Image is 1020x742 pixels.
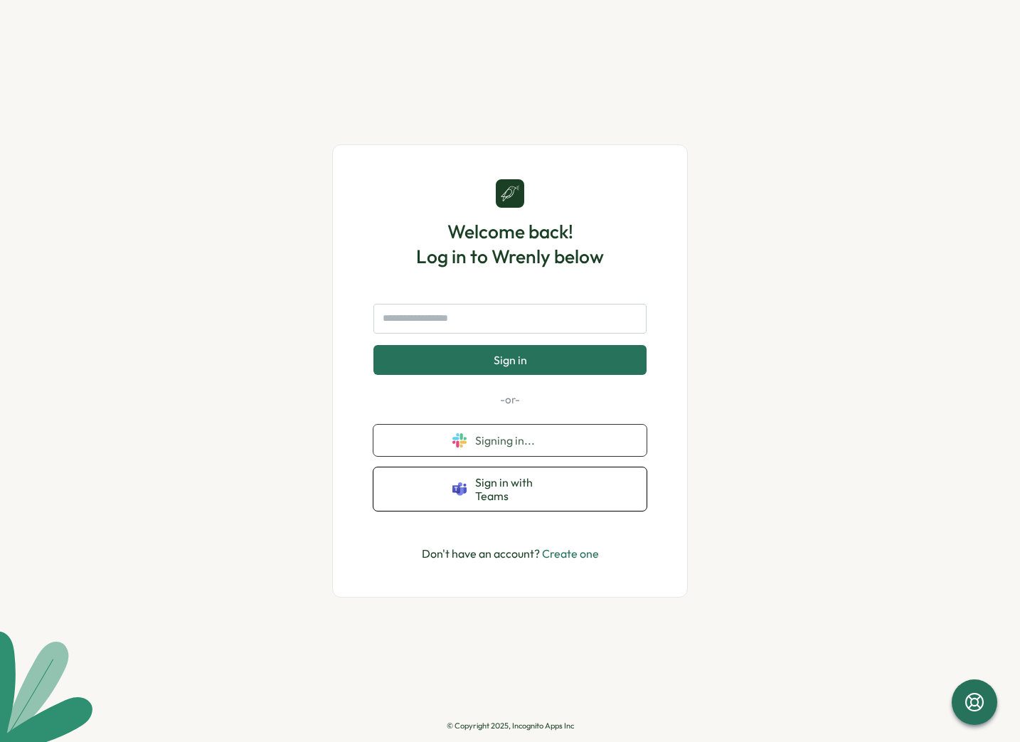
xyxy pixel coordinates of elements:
a: Create one [542,546,599,561]
button: Sign in with Teams [373,467,647,511]
span: Sign in with Teams [475,476,568,502]
h1: Welcome back! Log in to Wrenly below [416,219,604,269]
span: Signing in... [475,434,568,447]
p: © Copyright 2025, Incognito Apps Inc [447,721,574,731]
button: Sign in [373,345,647,375]
button: Signing in... [373,425,647,456]
p: -or- [373,392,647,408]
span: Sign in [494,354,527,366]
p: Don't have an account? [422,545,599,563]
